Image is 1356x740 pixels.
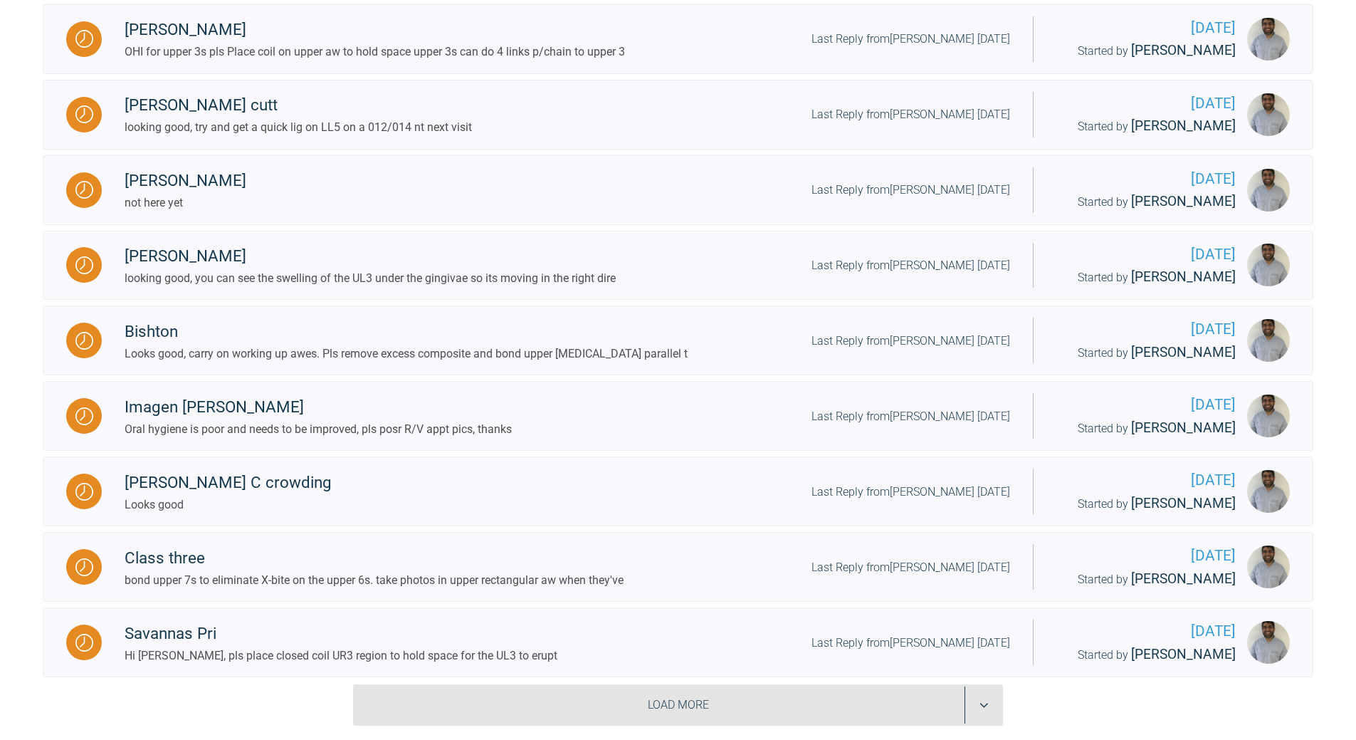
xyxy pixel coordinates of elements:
[811,105,1010,124] div: Last Reply from [PERSON_NAME] [DATE]
[43,457,1313,526] a: Waiting[PERSON_NAME] C crowdingLooks goodLast Reply from[PERSON_NAME] [DATE][DATE]Started by [PER...
[125,17,625,43] div: [PERSON_NAME]
[125,571,624,590] div: bond upper 7s to eliminate X-bite on the upper 6s. take photos in upper rectangular aw when they've
[811,30,1010,48] div: Last Reply from [PERSON_NAME] [DATE]
[811,332,1010,350] div: Last Reply from [PERSON_NAME] [DATE]
[811,483,1010,501] div: Last Reply from [PERSON_NAME] [DATE]
[811,407,1010,426] div: Last Reply from [PERSON_NAME] [DATE]
[1131,118,1236,134] span: [PERSON_NAME]
[75,332,93,350] img: Waiting
[125,647,557,665] div: Hi [PERSON_NAME], pls place closed coil UR3 region to hold space for the UL3 to erupt
[1131,495,1236,511] span: [PERSON_NAME]
[125,244,616,269] div: [PERSON_NAME]
[125,319,688,345] div: Bishton
[43,80,1313,150] a: Waiting[PERSON_NAME] cuttlooking good, try and get a quick lig on LL5 on a 012/014 nt next visitL...
[75,558,93,576] img: Waiting
[1056,544,1236,568] span: [DATE]
[43,155,1313,225] a: Waiting[PERSON_NAME]not here yetLast Reply from[PERSON_NAME] [DATE][DATE]Started by [PERSON_NAME]...
[1056,493,1236,515] div: Started by
[125,43,625,61] div: OHI for upper 3s pls Place coil on upper aw to hold space upper 3s can do 4 links p/chain to upper 3
[1247,621,1290,664] img: Fayaz Rashid
[1056,92,1236,115] span: [DATE]
[1056,243,1236,266] span: [DATE]
[43,381,1313,451] a: WaitingImagen [PERSON_NAME]Oral hygiene is poor and needs to be improved, pls posr R/V appt pics,...
[1056,469,1236,492] span: [DATE]
[75,634,93,652] img: Waiting
[125,546,624,571] div: Class three
[125,194,246,212] div: not here yet
[1131,269,1236,285] span: [PERSON_NAME]
[75,256,93,274] img: Waiting
[1056,16,1236,40] span: [DATE]
[43,532,1313,602] a: WaitingClass threebond upper 7s to eliminate X-bite on the upper 6s. take photos in upper rectang...
[1247,93,1290,136] img: Fayaz Rashid
[43,4,1313,74] a: Waiting[PERSON_NAME]OHI for upper 3s pls Place coil on upper aw to hold space upper 3s can do 4 l...
[75,105,93,123] img: Waiting
[1131,344,1236,360] span: [PERSON_NAME]
[125,93,472,118] div: [PERSON_NAME] cutt
[1247,319,1290,362] img: Fayaz Rashid
[1247,169,1290,212] img: Fayaz Rashid
[811,634,1010,652] div: Last Reply from [PERSON_NAME] [DATE]
[811,256,1010,275] div: Last Reply from [PERSON_NAME] [DATE]
[1056,417,1236,439] div: Started by
[125,470,332,496] div: [PERSON_NAME] C crowding
[1056,266,1236,288] div: Started by
[1056,620,1236,643] span: [DATE]
[1247,546,1290,588] img: Fayaz Rashid
[1056,342,1236,364] div: Started by
[353,684,1003,726] div: Load More
[125,496,332,514] div: Looks good
[125,168,246,194] div: [PERSON_NAME]
[125,395,512,420] div: Imagen [PERSON_NAME]
[1056,191,1236,213] div: Started by
[1247,244,1290,286] img: Fayaz Rashid
[1247,18,1290,61] img: Fayaz Rashid
[43,608,1313,677] a: WaitingSavannas PriHi [PERSON_NAME], pls place closed coil UR3 region to hold space for the UL3 t...
[1056,318,1236,341] span: [DATE]
[125,345,688,363] div: Looks good, carry on working up awes. Pls remove excess composite and bond upper [MEDICAL_DATA] p...
[1131,42,1236,58] span: [PERSON_NAME]
[1056,115,1236,137] div: Started by
[1056,644,1236,666] div: Started by
[125,118,472,137] div: looking good, try and get a quick lig on LL5 on a 012/014 nt next visit
[1056,568,1236,590] div: Started by
[1131,419,1236,436] span: [PERSON_NAME]
[1056,40,1236,62] div: Started by
[43,306,1313,375] a: WaitingBishtonLooks good, carry on working up awes. Pls remove excess composite and bond upper [M...
[811,181,1010,199] div: Last Reply from [PERSON_NAME] [DATE]
[1247,470,1290,513] img: Fayaz Rashid
[125,269,616,288] div: looking good, you can see the swelling of the UL3 under the gingivae so its moving in the right dire
[125,621,557,647] div: Savannas Pri
[1131,570,1236,587] span: [PERSON_NAME]
[811,558,1010,577] div: Last Reply from [PERSON_NAME] [DATE]
[1247,395,1290,437] img: Fayaz Rashid
[75,407,93,425] img: Waiting
[75,181,93,199] img: Waiting
[43,231,1313,301] a: Waiting[PERSON_NAME]looking good, you can see the swelling of the UL3 under the gingivae so its m...
[125,420,512,439] div: Oral hygiene is poor and needs to be improved, pls posr R/V appt pics, thanks
[75,30,93,48] img: Waiting
[1056,393,1236,417] span: [DATE]
[1131,646,1236,662] span: [PERSON_NAME]
[75,483,93,501] img: Waiting
[1131,193,1236,209] span: [PERSON_NAME]
[1056,167,1236,191] span: [DATE]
